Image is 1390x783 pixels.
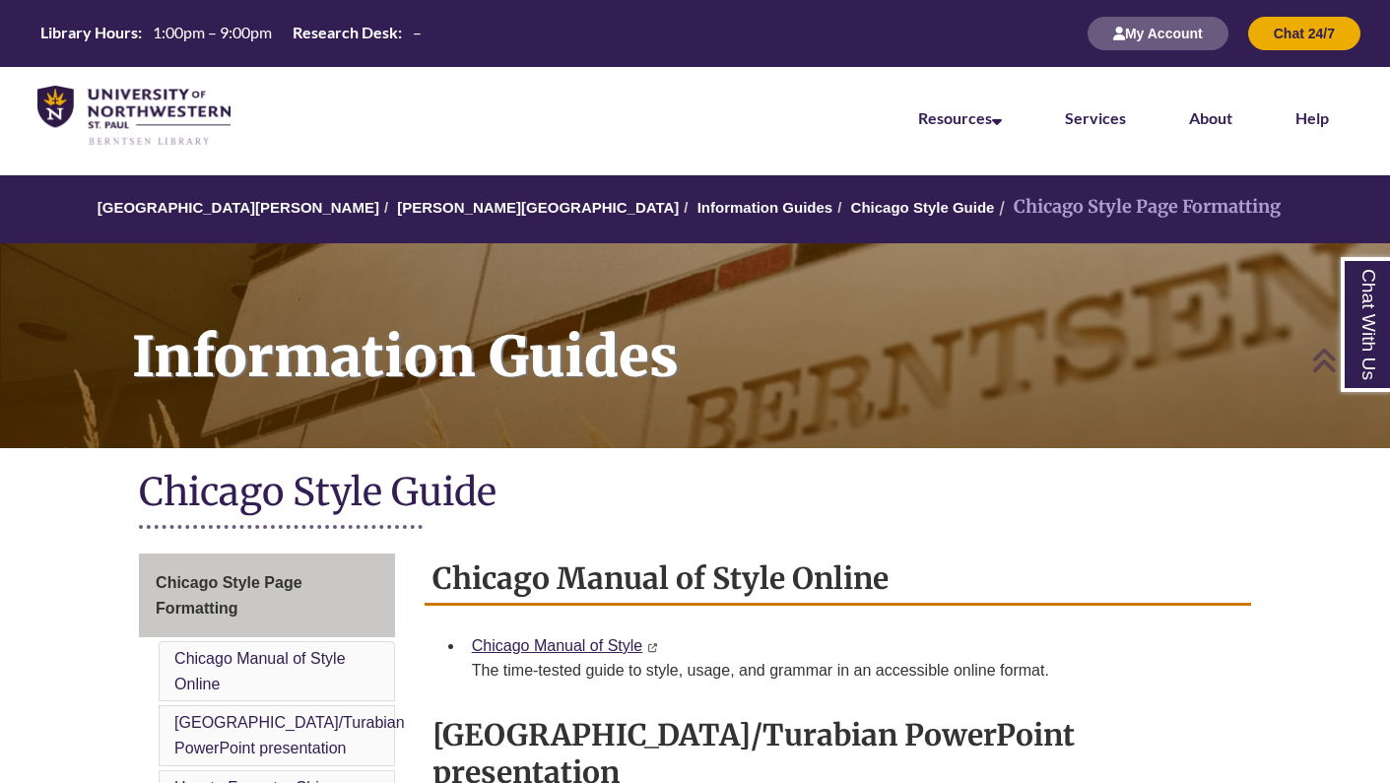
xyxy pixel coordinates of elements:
a: Resources [918,108,1002,127]
a: Chicago Manual of Style [472,637,642,654]
img: UNWSP Library Logo [37,86,231,147]
h1: Information Guides [110,243,1390,423]
table: Hours Today [33,22,430,43]
th: Research Desk: [285,22,405,43]
span: 1:00pm – 9:00pm [153,23,272,41]
span: Chicago Style Page Formatting [156,574,302,617]
button: Chat 24/7 [1248,17,1360,50]
a: Chicago Style Page Formatting [139,554,395,637]
span: – [413,23,422,41]
a: Information Guides [697,199,833,216]
a: Hours Today [33,22,430,45]
a: [PERSON_NAME][GEOGRAPHIC_DATA] [397,199,679,216]
button: My Account [1088,17,1228,50]
a: About [1189,108,1232,127]
a: Services [1065,108,1126,127]
a: Chicago Style Guide [851,199,995,216]
th: Library Hours: [33,22,145,43]
li: Chicago Style Page Formatting [994,193,1281,222]
a: My Account [1088,25,1228,41]
h1: Chicago Style Guide [139,468,1251,520]
a: Chicago Manual of Style Online [174,650,345,692]
a: [GEOGRAPHIC_DATA]/Turabian PowerPoint presentation [174,714,405,756]
a: Help [1295,108,1329,127]
a: [GEOGRAPHIC_DATA][PERSON_NAME] [98,199,379,216]
a: Chat 24/7 [1248,25,1360,41]
h2: Chicago Manual of Style Online [425,554,1251,606]
div: The time-tested guide to style, usage, and grammar in an accessible online format. [472,659,1235,683]
i: This link opens in a new window [647,643,658,652]
a: Back to Top [1311,347,1385,373]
